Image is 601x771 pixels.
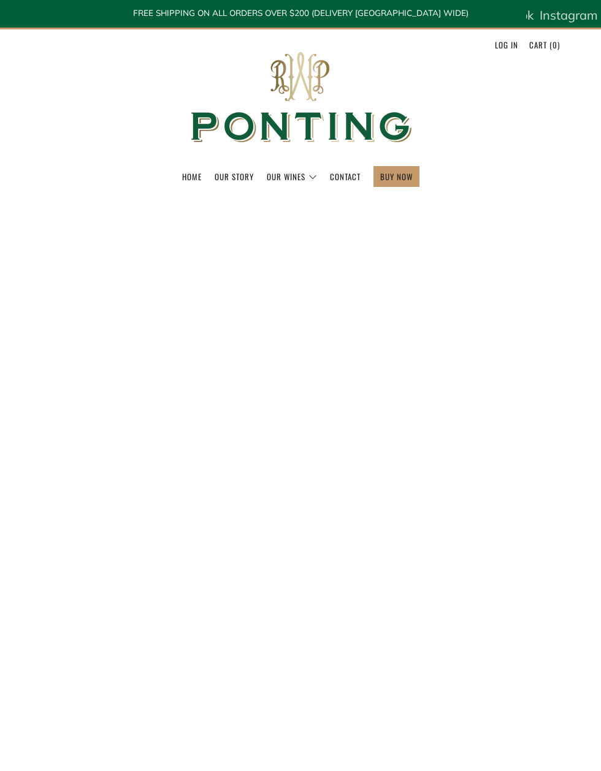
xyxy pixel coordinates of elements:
a: Log in [495,35,518,55]
span: 0 [553,39,557,51]
a: Instagram [540,3,598,28]
a: Our Wines [267,167,317,186]
a: BUY NOW [380,167,413,186]
a: Our Story [215,167,254,186]
a: Contact [330,167,361,186]
img: Ponting Wines [178,29,423,166]
a: Cart (0) [529,35,560,55]
span: Instagram [540,7,598,23]
a: Home [182,167,202,186]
